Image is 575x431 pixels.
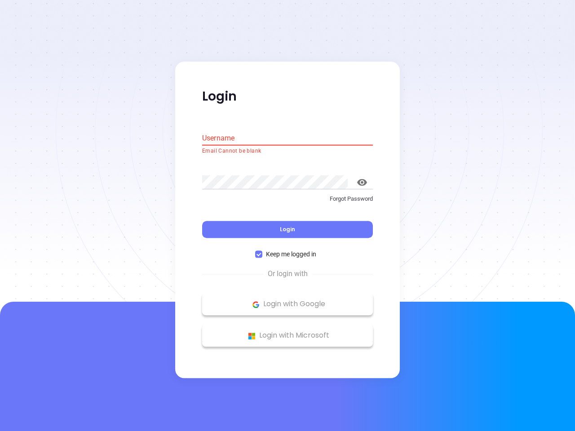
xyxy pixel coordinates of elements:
button: Login [202,221,373,238]
p: Email Cannot be blank [202,147,373,156]
p: Forgot Password [202,194,373,203]
button: Microsoft Logo Login with Microsoft [202,325,373,347]
img: Google Logo [250,299,261,310]
img: Microsoft Logo [246,330,257,342]
button: Google Logo Login with Google [202,293,373,316]
p: Login with Microsoft [207,329,368,343]
p: Login with Google [207,298,368,311]
span: Keep me logged in [262,250,320,259]
button: toggle password visibility [351,172,373,193]
a: Forgot Password [202,194,373,211]
span: Login [280,226,295,233]
span: Or login with [263,269,312,280]
p: Login [202,88,373,105]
